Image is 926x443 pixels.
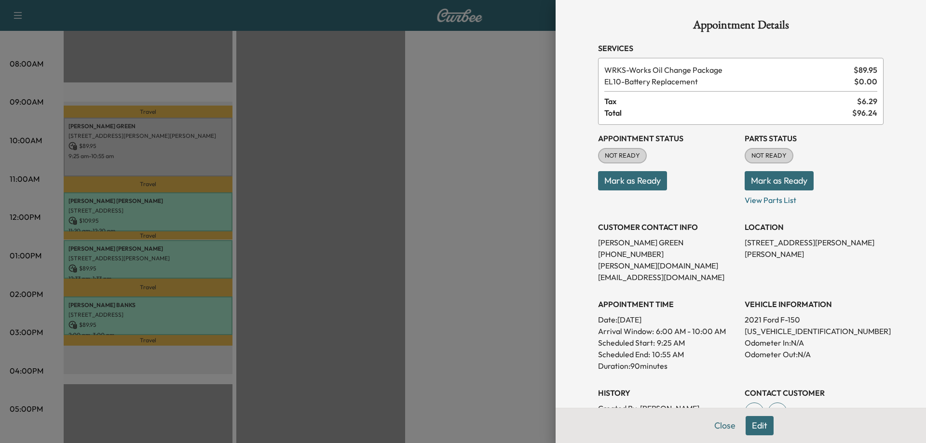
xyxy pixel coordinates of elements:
[598,221,737,233] h3: CUSTOMER CONTACT INFO
[598,133,737,144] h3: Appointment Status
[745,237,884,260] p: [STREET_ADDRESS][PERSON_NAME][PERSON_NAME]
[598,314,737,325] p: Date: [DATE]
[857,95,877,107] span: $ 6.29
[598,260,737,283] p: [PERSON_NAME][DOMAIN_NAME][EMAIL_ADDRESS][DOMAIN_NAME]
[598,19,884,35] h1: Appointment Details
[598,403,737,414] p: Created By : [PERSON_NAME]
[598,387,737,399] h3: History
[745,314,884,325] p: 2021 Ford F-150
[598,171,667,190] button: Mark as Ready
[854,76,877,87] span: $ 0.00
[652,349,684,360] p: 10:55 AM
[604,95,857,107] span: Tax
[604,76,850,87] span: Battery Replacement
[598,325,737,337] p: Arrival Window:
[604,107,852,119] span: Total
[599,151,646,161] span: NOT READY
[745,171,814,190] button: Mark as Ready
[745,190,884,206] p: View Parts List
[746,416,774,435] button: Edit
[598,298,737,310] h3: APPOINTMENT TIME
[708,416,742,435] button: Close
[598,248,737,260] p: [PHONE_NUMBER]
[598,42,884,54] h3: Services
[745,387,884,399] h3: CONTACT CUSTOMER
[598,337,655,349] p: Scheduled Start:
[598,360,737,372] p: Duration: 90 minutes
[657,337,685,349] p: 9:25 AM
[745,298,884,310] h3: VEHICLE INFORMATION
[604,64,850,76] span: Works Oil Change Package
[745,325,884,337] p: [US_VEHICLE_IDENTIFICATION_NUMBER]
[746,151,792,161] span: NOT READY
[656,325,726,337] span: 6:00 AM - 10:00 AM
[745,133,884,144] h3: Parts Status
[854,64,877,76] span: $ 89.95
[745,337,884,349] p: Odometer In: N/A
[745,349,884,360] p: Odometer Out: N/A
[598,237,737,248] p: [PERSON_NAME] GREEN
[852,107,877,119] span: $ 96.24
[598,349,650,360] p: Scheduled End:
[745,221,884,233] h3: LOCATION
